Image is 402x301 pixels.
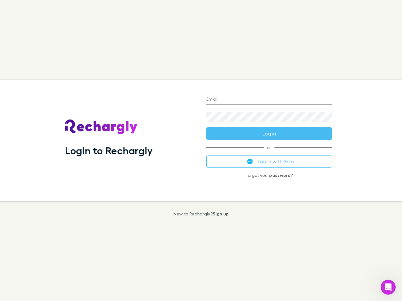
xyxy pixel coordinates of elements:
iframe: Intercom live chat [381,280,396,295]
img: Rechargly's Logo [65,119,138,135]
button: Log in with Xero [206,155,332,168]
a: password [269,172,291,178]
a: Sign up [213,211,229,216]
img: Xero's logo [247,159,253,164]
button: Log in [206,127,332,140]
span: or [206,147,332,148]
p: New to Rechargly? [173,211,229,216]
p: Forgot your ? [206,173,332,178]
h1: Login to Rechargly [65,145,153,156]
